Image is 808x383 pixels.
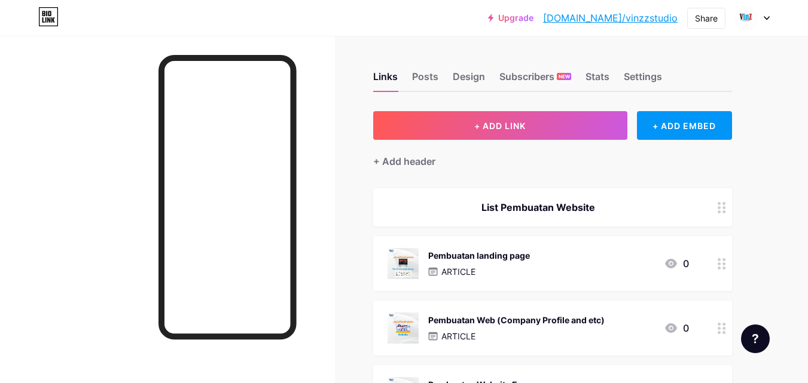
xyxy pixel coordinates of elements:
[388,200,689,215] div: List Pembuatan Website
[543,11,678,25] a: [DOMAIN_NAME]/vinzzstudio
[388,312,419,344] img: Pembuatan Web (Company Profile and etc)
[373,154,435,168] div: + Add header
[373,69,398,91] div: Links
[412,69,438,91] div: Posts
[559,73,570,80] span: NEW
[441,330,475,342] p: ARTICLE
[488,13,533,23] a: Upgrade
[624,69,662,91] div: Settings
[664,321,689,335] div: 0
[586,69,609,91] div: Stats
[474,121,526,131] span: + ADD LINK
[428,249,530,262] div: Pembuatan landing page
[388,248,419,279] img: Pembuatan landing page
[499,69,571,91] div: Subscribers
[453,69,485,91] div: Design
[637,111,732,140] div: + ADD EMBED
[734,7,757,29] img: vinzzstudio
[664,256,689,271] div: 0
[373,111,627,140] button: + ADD LINK
[428,314,605,326] div: Pembuatan Web (Company Profile and etc)
[695,12,718,24] div: Share
[441,265,475,278] p: ARTICLE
